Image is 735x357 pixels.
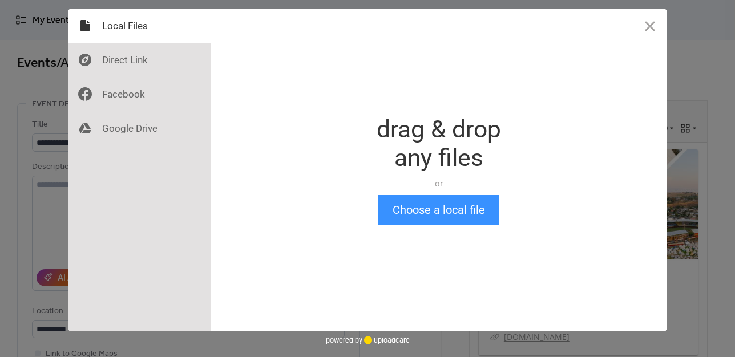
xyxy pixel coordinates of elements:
div: or [377,178,501,189]
div: Google Drive [68,111,211,145]
button: Choose a local file [378,195,499,225]
div: Facebook [68,77,211,111]
a: uploadcare [362,336,410,344]
button: Close [633,9,667,43]
div: Local Files [68,9,211,43]
div: powered by [326,331,410,348]
div: Direct Link [68,43,211,77]
div: drag & drop any files [377,115,501,172]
